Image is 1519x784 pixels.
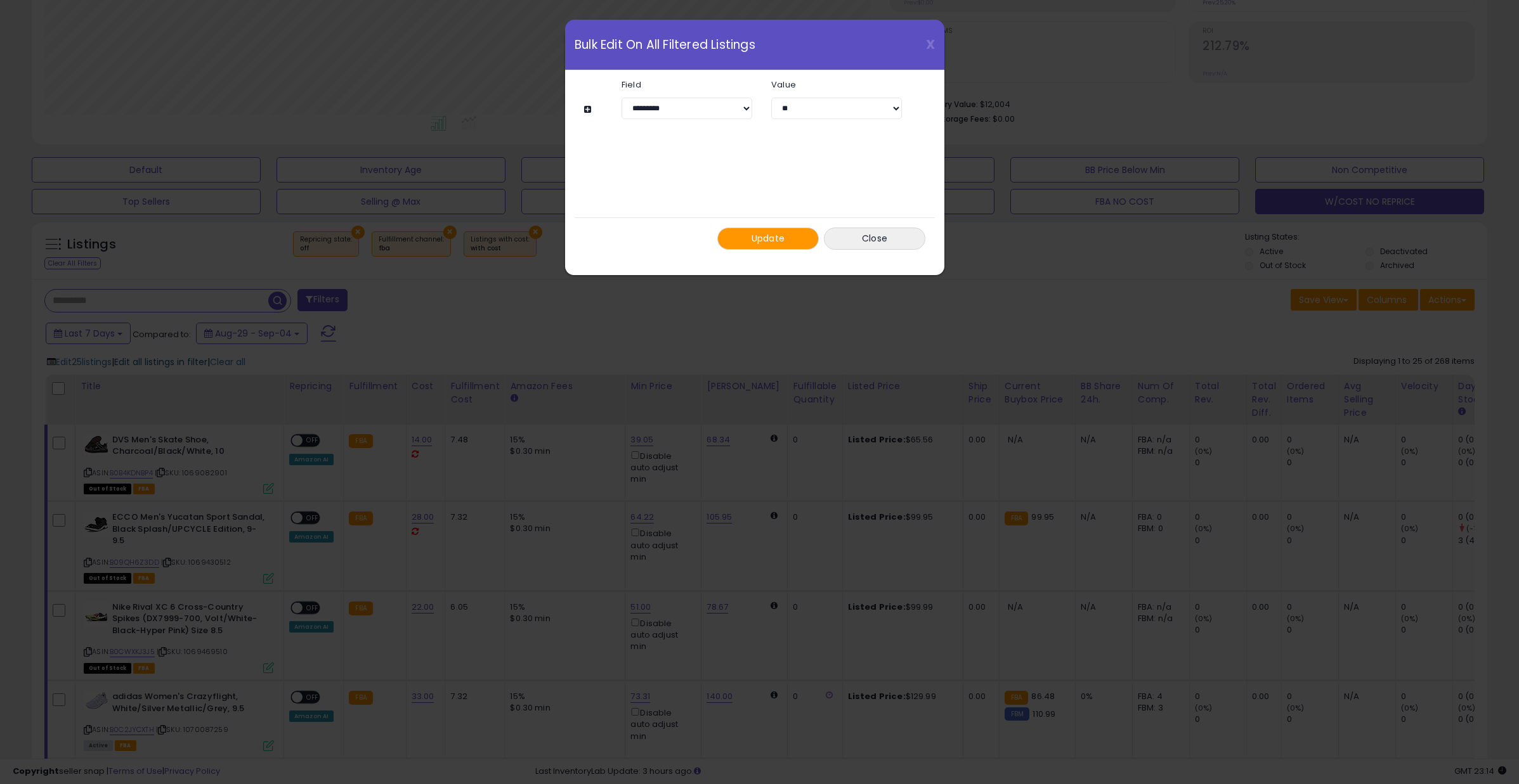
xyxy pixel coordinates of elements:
button: Close [824,228,925,250]
label: Field [612,80,762,89]
label: Value [762,80,911,89]
span: Bulk Edit On All Filtered Listings [575,39,755,51]
span: X [926,35,935,53]
span: Update [752,232,785,245]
